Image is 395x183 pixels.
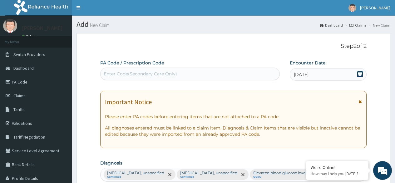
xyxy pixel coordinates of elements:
label: PA Code / Prescription Code [100,60,164,66]
p: How may I help you today? [311,171,364,176]
span: remove selection option [167,172,173,177]
small: Confirmed [180,175,237,179]
a: Online [22,34,37,38]
p: [PERSON_NAME] [22,25,63,31]
a: Claims [349,23,366,28]
div: Enter Code(Secondary Care Only) [104,71,177,77]
span: Switch Providers [13,52,45,57]
h1: Add [77,20,390,28]
label: Encounter Date [290,60,326,66]
p: Please enter PA codes before entering items that are not attached to a PA code [105,114,362,120]
span: [DATE] [294,71,309,78]
p: [MEDICAL_DATA], unspecified [107,170,164,175]
a: Dashboard [320,23,343,28]
span: Claims [13,93,26,99]
span: remove selection option [240,172,246,177]
p: All diagnoses entered must be linked to a claim item. Diagnosis & Claim Items that are visible bu... [105,125,362,137]
span: Tariff Negotiation [13,134,45,140]
h1: Important Notice [105,99,152,105]
span: [PERSON_NAME] [360,5,390,11]
div: We're Online! [311,165,364,170]
small: New Claim [89,23,110,28]
img: User Image [348,4,356,12]
small: Query [253,175,330,179]
p: Step 2 of 2 [100,43,367,50]
p: [MEDICAL_DATA], unspecified [180,170,237,175]
span: Tariffs [13,107,25,112]
p: Elevated blood glucose level, unspecified [253,170,330,175]
li: New Claim [367,23,390,28]
img: User Image [3,19,17,33]
small: Confirmed [107,175,164,179]
span: Dashboard [13,65,34,71]
label: Diagnosis [100,160,122,166]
